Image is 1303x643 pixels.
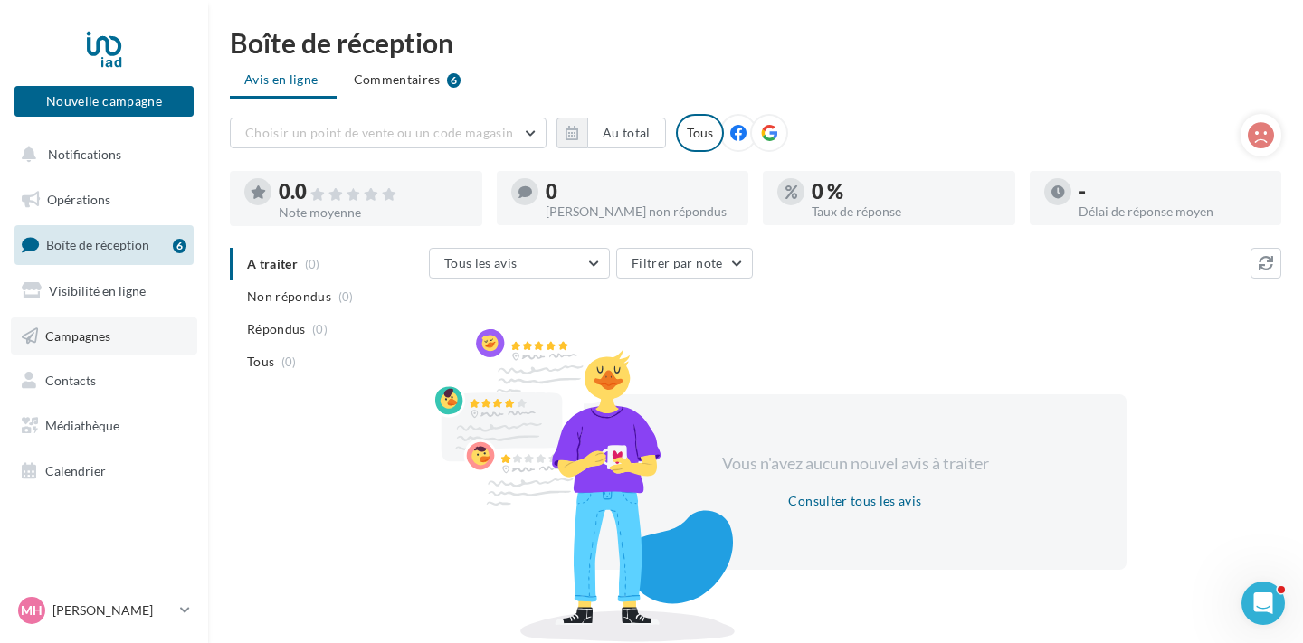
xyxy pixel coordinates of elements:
span: Opérations [47,192,110,207]
button: Au total [556,118,666,148]
a: Boîte de réception6 [11,225,197,264]
div: Note moyenne [279,206,468,219]
span: Campagnes [45,327,110,343]
span: (0) [338,289,354,304]
span: MH [21,601,43,619]
span: Contacts [45,373,96,388]
span: Visibilité en ligne [49,283,146,298]
div: Taux de réponse [812,205,1001,218]
span: Non répondus [247,288,331,306]
a: Visibilité en ligne [11,272,197,310]
span: Répondus [247,320,306,338]
div: Tous [676,114,724,152]
a: MH [PERSON_NAME] [14,593,194,628]
a: Médiathèque [11,407,197,445]
iframe: Intercom live chat [1241,582,1285,625]
button: Notifications [11,136,190,174]
span: (0) [281,355,297,369]
div: Vous n'avez aucun nouvel avis à traiter [699,452,1011,476]
div: [PERSON_NAME] non répondus [546,205,735,218]
button: Filtrer par note [616,248,753,279]
a: Opérations [11,181,197,219]
span: Tous les avis [444,255,518,270]
button: Nouvelle campagne [14,86,194,117]
div: Boîte de réception [230,29,1281,56]
button: Consulter tous les avis [781,490,928,512]
span: Médiathèque [45,418,119,433]
span: Calendrier [45,463,106,478]
span: Commentaires [354,71,441,89]
a: Contacts [11,362,197,400]
div: 6 [173,239,186,253]
span: Choisir un point de vente ou un code magasin [245,125,513,140]
div: Délai de réponse moyen [1079,205,1268,218]
button: Choisir un point de vente ou un code magasin [230,118,547,148]
button: Au total [587,118,666,148]
div: - [1079,182,1268,202]
span: (0) [312,322,328,336]
p: [PERSON_NAME] [52,601,173,619]
div: 0 [546,182,735,202]
button: Tous les avis [429,248,610,279]
div: 0.0 [279,182,468,203]
span: Notifications [48,147,121,162]
a: Campagnes [11,317,197,355]
span: Tous [247,353,274,371]
span: Boîte de réception [46,237,149,252]
div: 0 % [812,182,1001,202]
div: 6 [447,73,461,88]
a: Calendrier [11,452,197,490]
